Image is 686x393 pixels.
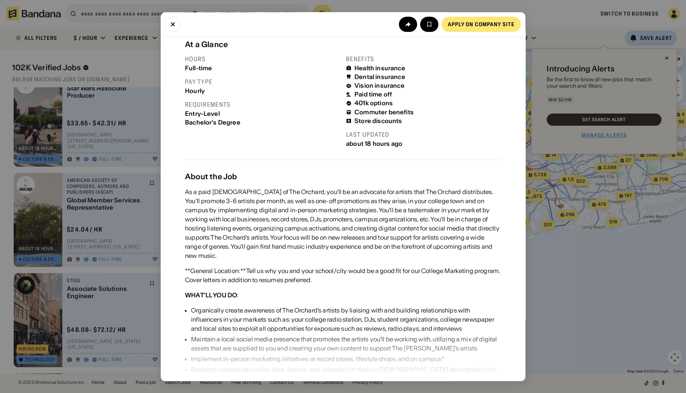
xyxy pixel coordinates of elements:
div: As a paid [DEMOGRAPHIC_DATA] of The Orchard, you’ll be an advocate for artists that The Orchard d... [185,187,501,260]
div: Research appropriate online sites, forums, and networks for the key [DEMOGRAPHIC_DATA] demographi... [191,365,501,383]
div: About the Job [185,172,501,181]
div: Last updated [346,131,501,139]
div: Hours [185,55,340,63]
div: Maintain a local social media presence that promotes the artists you’ll be working with, utilizin... [191,335,501,353]
div: WHAT'LL YOU DO [185,291,237,299]
div: Full-time [185,65,340,72]
button: Close [165,17,180,32]
div: Dental insurance [354,73,405,80]
div: Organically create awareness of The Orchard’s artists by liaising with and building relationships... [191,306,501,333]
div: **General Location: **Tell us why you and your school/city would be a good fit for our College Ma... [185,266,501,284]
div: Apply on company site [447,22,515,27]
div: Entry-Level [185,110,340,117]
div: Requirements [185,101,340,109]
div: : [185,290,238,300]
div: At a Glance [185,40,501,49]
div: about 18 hours ago [346,140,501,147]
div: 401k options [354,100,393,107]
div: Commuter benefits [354,109,414,116]
div: Vision insurance [354,82,405,90]
div: Implement in-person marketing initiatives at record stores, lifestyle shops, and on campus* [191,354,501,363]
div: Health insurance [354,65,405,72]
div: Bachelor's Degree [185,119,340,126]
div: Store discounts [354,117,402,125]
div: Benefits [346,55,501,63]
div: Hourly [185,87,340,95]
div: Paid time off [354,91,392,98]
div: Pay type [185,78,340,86]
